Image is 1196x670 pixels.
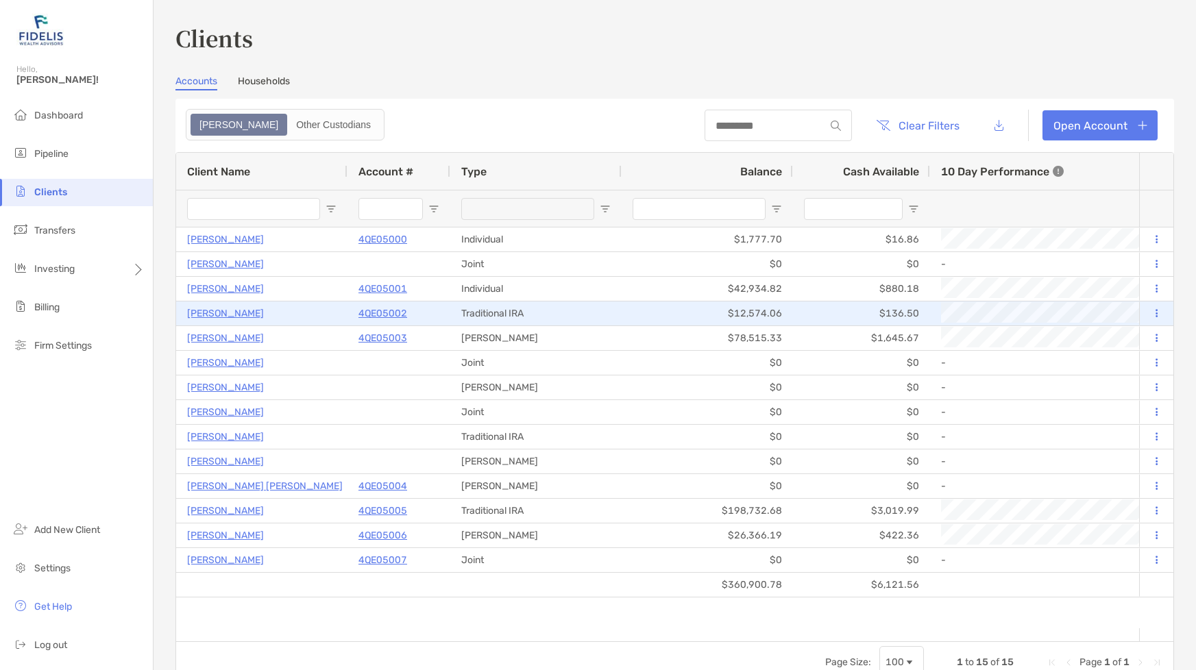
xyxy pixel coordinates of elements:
[358,477,407,495] p: 4QE05004
[358,527,407,544] a: 4QE05006
[187,477,343,495] a: [PERSON_NAME] [PERSON_NAME]
[831,121,841,131] img: input icon
[34,639,67,651] span: Log out
[1047,657,1058,668] div: First Page
[34,263,75,275] span: Investing
[622,351,793,375] div: $0
[450,400,622,424] div: Joint
[326,203,337,214] button: Open Filter Menu
[1135,657,1146,668] div: Next Page
[622,252,793,276] div: $0
[1001,656,1014,668] span: 15
[186,109,385,140] div: segmented control
[976,656,988,668] span: 15
[1104,656,1110,668] span: 1
[941,401,1193,423] div: -
[622,474,793,498] div: $0
[825,656,871,668] div: Page Size:
[941,425,1193,448] div: -
[450,474,622,498] div: [PERSON_NAME]
[358,551,407,569] p: 4QE05007
[12,183,29,199] img: clients icon
[12,597,29,614] img: get-help icon
[238,75,290,90] a: Households
[187,231,264,248] p: [PERSON_NAME]
[358,330,407,347] a: 4QE05003
[793,548,930,572] div: $0
[358,231,407,248] a: 4QE05000
[34,225,75,236] span: Transfers
[622,326,793,350] div: $78,515.33
[450,351,622,375] div: Joint
[633,198,766,220] input: Balance Filter Input
[187,428,264,445] p: [PERSON_NAME]
[740,165,782,178] span: Balance
[187,551,264,569] a: [PERSON_NAME]
[622,227,793,251] div: $1,777.70
[1151,657,1162,668] div: Last Page
[941,351,1193,374] div: -
[793,499,930,523] div: $3,019.99
[793,523,930,547] div: $422.36
[187,354,264,371] a: [PERSON_NAME]
[450,548,622,572] div: Joint
[34,301,60,313] span: Billing
[450,252,622,276] div: Joint
[793,449,930,473] div: $0
[461,165,487,178] span: Type
[187,453,264,470] a: [PERSON_NAME]
[12,298,29,314] img: billing icon
[1112,656,1121,668] span: of
[34,148,69,160] span: Pipeline
[12,260,29,276] img: investing icon
[187,198,320,220] input: Client Name Filter Input
[34,562,71,574] span: Settings
[12,106,29,123] img: dashboard icon
[793,375,930,399] div: $0
[34,524,100,536] span: Add New Client
[1063,657,1074,668] div: Previous Page
[34,110,83,121] span: Dashboard
[990,656,999,668] span: of
[793,351,930,375] div: $0
[187,330,264,347] a: [PERSON_NAME]
[1123,656,1130,668] span: 1
[34,340,92,351] span: Firm Settings
[12,636,29,652] img: logout icon
[804,198,903,220] input: Cash Available Filter Input
[450,375,622,399] div: [PERSON_NAME]
[12,336,29,353] img: firm-settings icon
[622,548,793,572] div: $0
[187,305,264,322] a: [PERSON_NAME]
[187,527,264,544] p: [PERSON_NAME]
[358,280,407,297] a: 4QE05001
[450,523,622,547] div: [PERSON_NAME]
[600,203,611,214] button: Open Filter Menu
[358,502,407,519] a: 4QE05005
[450,227,622,251] div: Individual
[289,115,378,134] div: Other Custodians
[187,404,264,421] p: [PERSON_NAME]
[622,400,793,424] div: $0
[34,601,72,612] span: Get Help
[428,203,439,214] button: Open Filter Menu
[793,474,930,498] div: $0
[941,475,1193,497] div: -
[175,75,217,90] a: Accounts
[187,256,264,273] a: [PERSON_NAME]
[187,502,264,519] p: [PERSON_NAME]
[793,573,930,597] div: $6,121.56
[941,153,1064,190] div: 10 Day Performance
[175,22,1174,53] h3: Clients
[622,499,793,523] div: $198,732.68
[187,165,250,178] span: Client Name
[793,301,930,325] div: $136.50
[793,252,930,276] div: $0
